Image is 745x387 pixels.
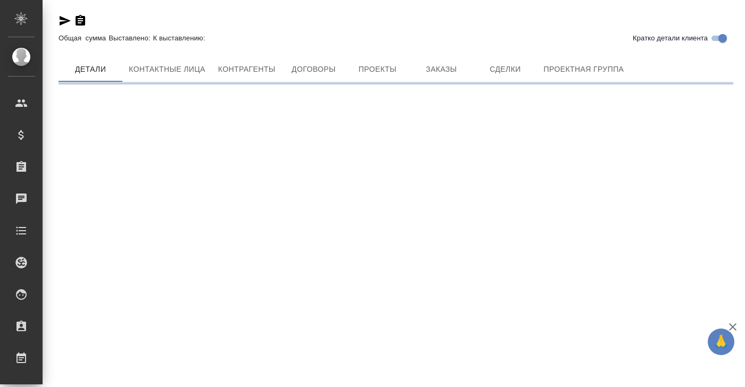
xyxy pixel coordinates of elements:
[352,63,403,76] span: Проекты
[416,63,467,76] span: Заказы
[218,63,276,76] span: Контрагенты
[74,14,87,27] button: Скопировать ссылку
[153,34,208,42] p: К выставлению:
[59,14,71,27] button: Скопировать ссылку для ЯМессенджера
[708,329,734,355] button: 🙏
[712,331,730,353] span: 🙏
[543,63,624,76] span: Проектная группа
[65,63,116,76] span: Детали
[59,34,109,42] p: Общая сумма
[288,63,339,76] span: Договоры
[129,63,205,76] span: Контактные лица
[109,34,153,42] p: Выставлено:
[479,63,531,76] span: Сделки
[633,33,708,44] span: Кратко детали клиента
